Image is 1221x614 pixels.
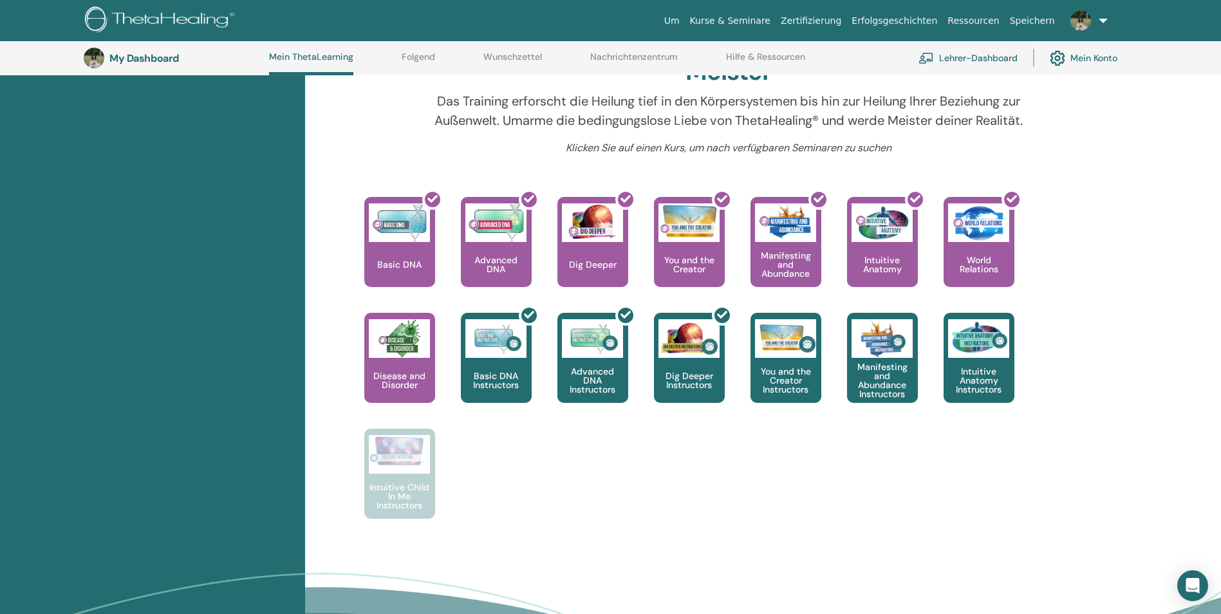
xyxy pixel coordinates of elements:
[590,51,678,72] a: Nachrichtenzentrum
[944,197,1014,313] a: World Relations World Relations
[750,251,821,278] p: Manifesting and Abundance
[918,52,934,64] img: chalkboard-teacher.svg
[847,256,918,274] p: Intuitive Anatomy
[944,313,1014,429] a: Intuitive Anatomy Instructors Intuitive Anatomy Instructors
[944,367,1014,394] p: Intuitive Anatomy Instructors
[461,256,532,274] p: Advanced DNA
[85,6,239,35] img: logo.png
[948,319,1009,358] img: Intuitive Anatomy Instructors
[847,362,918,398] p: Manifesting and Abundance Instructors
[846,9,942,33] a: Erfolgsgeschichten
[483,51,542,72] a: Wunschzettel
[659,9,685,33] a: Um
[852,319,913,358] img: Manifesting and Abundance Instructors
[564,260,622,269] p: Dig Deeper
[461,371,532,389] p: Basic DNA Instructors
[364,371,435,389] p: Disease and Disorder
[685,57,772,87] h2: Meister
[562,319,623,358] img: Advanced DNA Instructors
[942,9,1004,33] a: Ressourcen
[369,435,430,467] img: Intuitive Child In Me Instructors
[755,203,816,242] img: Manifesting and Abundance
[750,367,821,394] p: You and the Creator Instructors
[84,48,104,68] img: default.jpg
[755,319,816,358] img: You and the Creator Instructors
[852,203,913,242] img: Intuitive Anatomy
[1050,47,1065,69] img: cog.svg
[109,52,238,64] h3: My Dashboard
[461,313,532,429] a: Basic DNA Instructors Basic DNA Instructors
[269,51,353,75] a: Mein ThetaLearning
[369,203,430,242] img: Basic DNA
[776,9,846,33] a: Zertifizierung
[654,371,725,389] p: Dig Deeper Instructors
[685,9,776,33] a: Kurse & Seminare
[364,313,435,429] a: Disease and Disorder Disease and Disorder
[461,197,532,313] a: Advanced DNA Advanced DNA
[654,256,725,274] p: You and the Creator
[944,256,1014,274] p: World Relations
[369,319,430,358] img: Disease and Disorder
[421,140,1036,156] p: Klicken Sie auf einen Kurs, um nach verfügbaren Seminaren zu suchen
[1177,570,1208,601] div: Open Intercom Messenger
[654,313,725,429] a: Dig Deeper Instructors Dig Deeper Instructors
[658,203,720,239] img: You and the Creator
[421,91,1036,130] p: Das Training erforscht die Heilung tief in den Körpersystemen bis hin zur Heilung Ihrer Beziehung...
[364,429,435,544] a: Intuitive Child In Me Instructors Intuitive Child In Me Instructors
[1005,9,1060,33] a: Speichern
[465,203,527,242] img: Advanced DNA
[465,319,527,358] img: Basic DNA Instructors
[658,319,720,358] img: Dig Deeper Instructors
[557,367,628,394] p: Advanced DNA Instructors
[948,203,1009,242] img: World Relations
[402,51,435,72] a: Folgend
[750,313,821,429] a: You and the Creator Instructors You and the Creator Instructors
[557,313,628,429] a: Advanced DNA Instructors Advanced DNA Instructors
[847,197,918,313] a: Intuitive Anatomy Intuitive Anatomy
[557,197,628,313] a: Dig Deeper Dig Deeper
[750,197,821,313] a: Manifesting and Abundance Manifesting and Abundance
[726,51,805,72] a: Hilfe & Ressourcen
[1070,10,1091,31] img: default.jpg
[654,197,725,313] a: You and the Creator You and the Creator
[364,197,435,313] a: Basic DNA Basic DNA
[562,203,623,242] img: Dig Deeper
[918,44,1018,72] a: Lehrer-Dashboard
[847,313,918,429] a: Manifesting and Abundance Instructors Manifesting and Abundance Instructors
[364,483,435,510] p: Intuitive Child In Me Instructors
[1050,44,1117,72] a: Mein Konto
